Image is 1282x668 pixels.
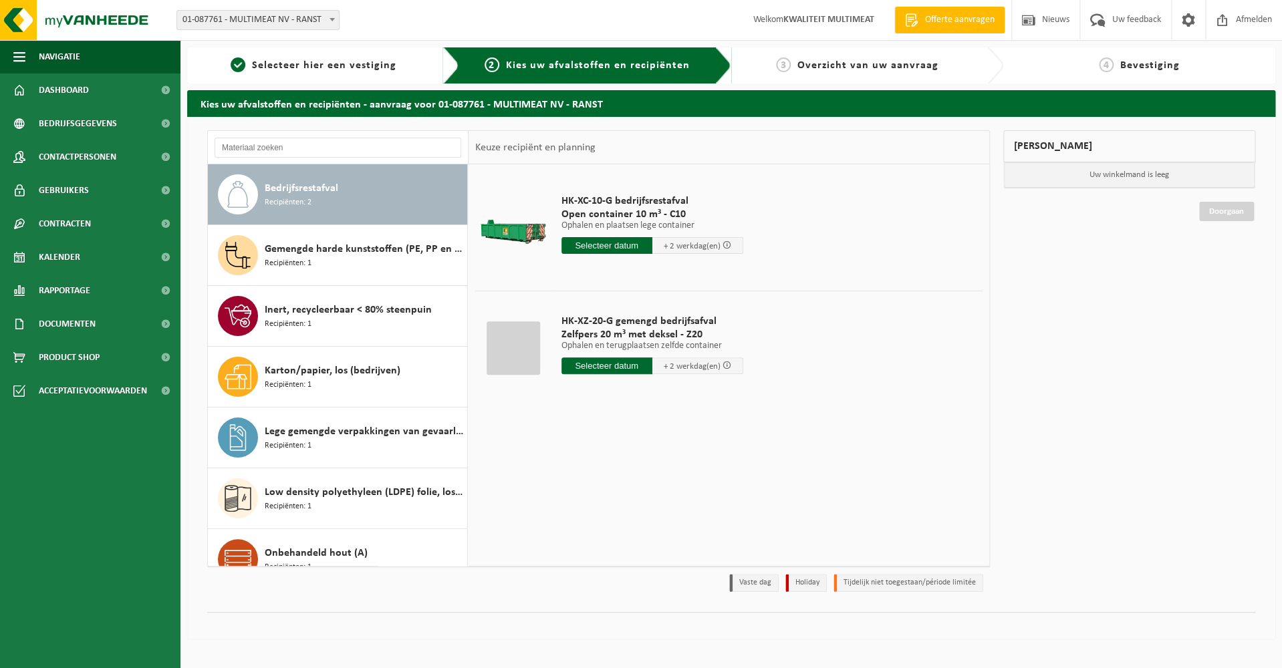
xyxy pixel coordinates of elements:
[561,237,652,254] input: Selecteer datum
[1004,162,1255,188] p: Uw winkelmand is leeg
[265,545,368,561] span: Onbehandeld hout (A)
[485,57,499,72] span: 2
[664,362,721,371] span: + 2 werkdag(en)
[208,347,468,407] button: Karton/papier, los (bedrijven) Recipiënten: 1
[39,240,80,274] span: Kalender
[265,318,311,331] span: Recipiënten: 1
[187,90,1275,116] h2: Kies uw afvalstoffen en recipiënten - aanvraag voor 01-087761 - MULTIMEAT NV - RANST
[265,561,311,574] span: Recipiënten: 1
[1120,60,1180,71] span: Bevestiging
[922,13,998,27] span: Offerte aanvragen
[265,302,432,318] span: Inert, recycleerbaar < 80% steenpuin
[265,363,400,379] span: Karton/papier, los (bedrijven)
[265,180,338,196] span: Bedrijfsrestafval
[39,374,147,407] span: Acceptatievoorwaarden
[561,328,743,341] span: Zelfpers 20 m³ met deksel - Z20
[776,57,791,72] span: 3
[265,424,464,440] span: Lege gemengde verpakkingen van gevaarlijke stoffen
[894,7,1005,33] a: Offerte aanvragen
[39,207,91,240] span: Contracten
[1003,130,1255,162] div: [PERSON_NAME]
[176,10,340,30] span: 01-087761 - MULTIMEAT NV - RANST
[729,574,779,592] li: Vaste dag
[39,341,100,374] span: Product Shop
[194,57,432,73] a: 1Selecteer hier een vestiging
[506,60,690,71] span: Kies uw afvalstoffen en recipiënten
[561,357,652,374] input: Selecteer datum
[834,574,983,592] li: Tijdelijk niet toegestaan/période limitée
[39,140,116,174] span: Contactpersonen
[208,225,468,286] button: Gemengde harde kunststoffen (PE, PP en PVC), recycleerbaar (industrieel) Recipiënten: 1
[561,194,743,208] span: HK-XC-10-G bedrijfsrestafval
[1199,202,1254,221] a: Doorgaan
[215,138,461,158] input: Materiaal zoeken
[39,174,89,207] span: Gebruikers
[252,60,396,71] span: Selecteer hier een vestiging
[39,107,117,140] span: Bedrijfsgegevens
[561,341,743,351] p: Ophalen en terugplaatsen zelfde container
[39,73,89,107] span: Dashboard
[783,15,874,25] strong: KWALITEIT MULTIMEAT
[208,286,468,347] button: Inert, recycleerbaar < 80% steenpuin Recipiënten: 1
[177,11,339,29] span: 01-087761 - MULTIMEAT NV - RANST
[561,221,743,230] p: Ophalen en plaatsen lege container
[664,242,721,251] span: + 2 werkdag(en)
[265,484,464,500] span: Low density polyethyleen (LDPE) folie, los, naturel/gekleurd (80/20)
[265,196,311,209] span: Recipiënten: 2
[39,307,96,341] span: Documenten
[39,40,80,73] span: Navigatie
[208,164,468,225] button: Bedrijfsrestafval Recipiënten: 2
[265,379,311,391] span: Recipiënten: 1
[265,257,311,270] span: Recipiënten: 1
[785,574,827,592] li: Holiday
[797,60,938,71] span: Overzicht van uw aanvraag
[39,274,90,307] span: Rapportage
[265,241,464,257] span: Gemengde harde kunststoffen (PE, PP en PVC), recycleerbaar (industrieel)
[231,57,245,72] span: 1
[1099,57,1114,72] span: 4
[208,529,468,590] button: Onbehandeld hout (A) Recipiënten: 1
[265,500,311,513] span: Recipiënten: 1
[561,315,743,328] span: HK-XZ-20-G gemengd bedrijfsafval
[208,468,468,529] button: Low density polyethyleen (LDPE) folie, los, naturel/gekleurd (80/20) Recipiënten: 1
[561,208,743,221] span: Open container 10 m³ - C10
[469,131,602,164] div: Keuze recipiënt en planning
[208,407,468,468] button: Lege gemengde verpakkingen van gevaarlijke stoffen Recipiënten: 1
[265,440,311,452] span: Recipiënten: 1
